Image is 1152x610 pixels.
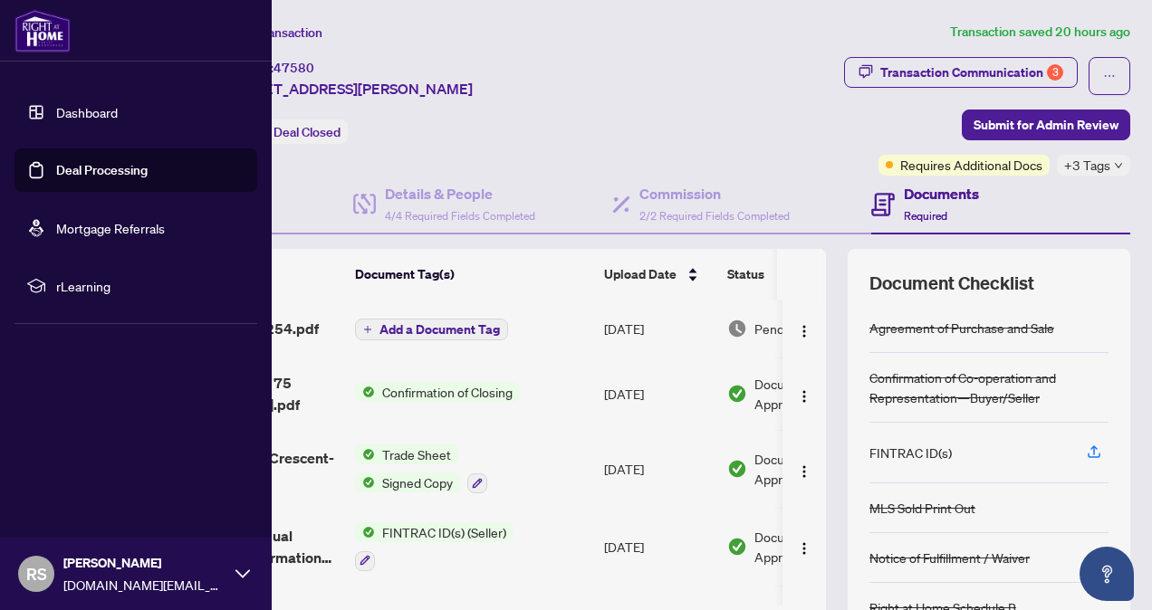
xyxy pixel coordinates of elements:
span: Requires Additional Docs [900,155,1042,175]
div: MLS Sold Print Out [869,498,975,518]
span: Trade Sheet [375,444,458,464]
span: Add a Document Tag [379,323,500,336]
a: Mortgage Referrals [56,220,165,236]
span: Document Checklist [869,271,1034,296]
button: Logo [790,454,819,483]
h4: Details & People [385,183,535,205]
img: Document Status [727,384,747,404]
span: Signed Copy [375,472,460,492]
button: Status IconConfirmation of Closing [355,382,520,402]
img: Status Icon [355,522,375,542]
span: View Transaction [226,24,322,41]
th: Status [720,249,874,300]
td: [DATE] [597,508,720,586]
span: Confirmation of Closing [375,382,520,402]
img: Logo [797,324,811,338]
span: plus [363,325,372,334]
img: Logo [797,464,811,479]
span: ellipsis [1103,70,1116,82]
span: Document Approved [754,374,867,414]
span: [STREET_ADDRESS][PERSON_NAME] [225,78,473,100]
span: Deal Closed [274,124,341,140]
img: Status Icon [355,472,375,492]
h4: Commission [639,183,790,205]
span: Submit for Admin Review [974,110,1118,139]
div: Transaction Communication [880,58,1063,87]
span: Document Approved [754,449,867,489]
span: Document Approved [754,527,867,567]
th: Document Tag(s) [348,249,597,300]
img: Logo [797,389,811,404]
button: Logo [790,532,819,561]
span: 4/4 Required Fields Completed [385,209,535,223]
span: [PERSON_NAME] [63,553,226,573]
img: Document Status [727,459,747,479]
span: Upload Date [604,264,677,284]
button: Status IconFINTRAC ID(s) (Seller) [355,522,514,571]
h4: Documents [904,183,979,205]
td: [DATE] [597,300,720,357]
button: Logo [790,314,819,343]
img: Logo [797,541,811,556]
div: Confirmation of Co-operation and Representation—Buyer/Seller [869,367,1109,407]
td: [DATE] [597,430,720,508]
button: Transaction Communication3 [844,57,1078,88]
img: Status Icon [355,444,375,464]
div: FINTRAC ID(s) [869,443,952,462]
div: Notice of Fulfillment / Waiver [869,548,1030,567]
img: Document Status [727,537,747,557]
a: Dashboard [56,104,118,120]
span: [DOMAIN_NAME][EMAIL_ADDRESS][DOMAIN_NAME] [63,575,226,595]
img: Status Icon [355,382,375,402]
a: Deal Processing [56,162,148,178]
div: Status: [225,119,348,144]
button: Logo [790,379,819,408]
span: rLearning [56,276,245,296]
button: Status IconTrade SheetStatus IconSigned Copy [355,444,487,493]
button: Open asap [1080,547,1134,601]
img: Document Status [727,319,747,338]
th: Upload Date [597,249,720,300]
td: [DATE] [597,357,720,430]
button: Submit for Admin Review [962,110,1130,140]
button: Add a Document Tag [355,318,508,341]
span: FINTRAC ID(s) (Seller) [375,522,514,542]
span: down [1114,161,1123,170]
div: Agreement of Purchase and Sale [869,318,1054,338]
span: 47580 [274,60,314,76]
span: +3 Tags [1064,155,1110,176]
span: Required [904,209,947,223]
span: Pending Review [754,319,845,338]
button: Add a Document Tag [355,319,508,340]
span: Status [727,264,764,284]
article: Transaction saved 20 hours ago [950,22,1130,43]
div: 3 [1047,64,1063,81]
span: 2/2 Required Fields Completed [639,209,790,223]
span: RS [26,561,47,586]
img: logo [14,9,71,52]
